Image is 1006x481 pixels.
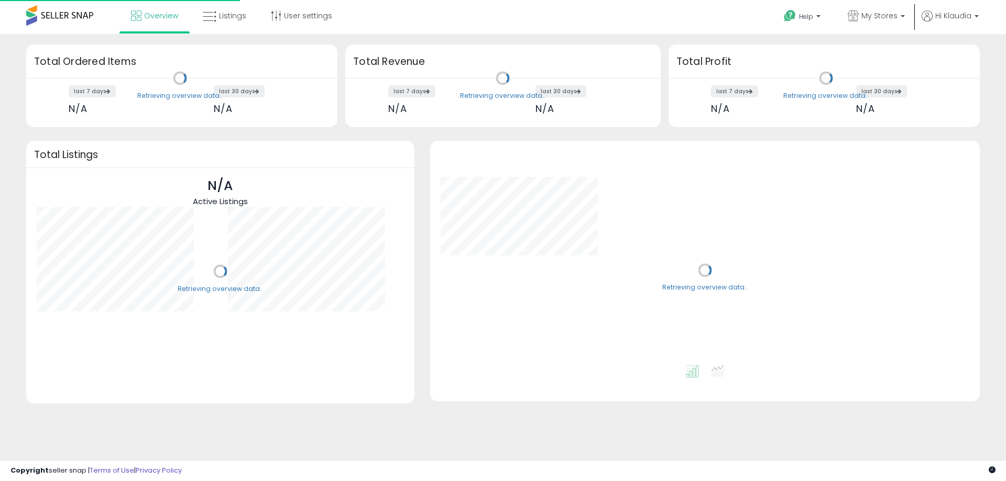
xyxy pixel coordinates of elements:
span: Help [799,12,813,21]
div: Retrieving overview data.. [783,91,869,100]
strong: Copyright [10,465,49,475]
i: Get Help [783,9,796,23]
a: Terms of Use [90,465,134,475]
a: Privacy Policy [136,465,182,475]
a: Help [775,2,831,34]
span: My Stores [861,10,898,21]
div: seller snap | | [10,466,182,476]
div: Retrieving overview data.. [662,283,748,293]
div: Retrieving overview data.. [460,91,545,100]
span: Hi Klaudia [935,10,971,21]
div: Retrieving overview data.. [137,91,223,100]
div: Retrieving overview data.. [178,284,263,294]
span: Listings [219,10,246,21]
a: Hi Klaudia [922,10,979,34]
span: Overview [144,10,178,21]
